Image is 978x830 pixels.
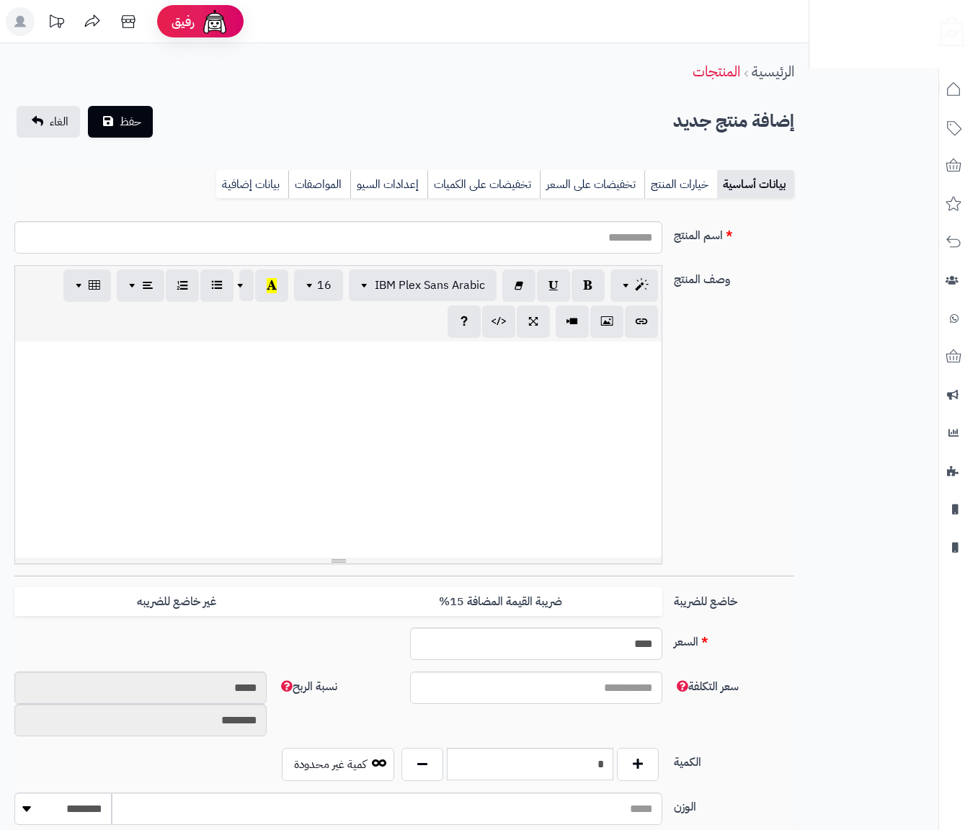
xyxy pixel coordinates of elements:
button: حفظ [88,106,153,138]
a: تخفيضات على السعر [540,170,644,199]
a: الغاء [17,106,80,138]
label: اسم المنتج [668,221,800,244]
span: نسبة الربح [278,678,337,695]
a: بيانات أساسية [717,170,794,199]
label: خاضع للضريبة [668,587,800,610]
a: بيانات إضافية [216,170,288,199]
a: خيارات المنتج [644,170,717,199]
h2: إضافة منتج جديد [673,107,794,136]
span: IBM Plex Sans Arabic [375,277,485,294]
span: حفظ [120,113,141,130]
label: الوزن [668,793,800,816]
img: ai-face.png [200,7,229,36]
label: السعر [668,628,800,651]
span: الغاء [50,113,68,130]
button: 16 [294,269,343,301]
label: الكمية [668,748,800,771]
img: logo [930,11,964,47]
a: المنتجات [693,61,740,82]
span: سعر التكلفة [674,678,739,695]
label: غير خاضع للضريبه [14,587,338,617]
a: إعدادات السيو [350,170,427,199]
label: وصف المنتج [668,265,800,288]
a: الرئيسية [752,61,794,82]
span: 16 [317,277,332,294]
span: رفيق [172,13,195,30]
a: المواصفات [288,170,350,199]
label: ضريبة القيمة المضافة 15% [339,587,662,617]
button: IBM Plex Sans Arabic [349,269,497,301]
a: تخفيضات على الكميات [427,170,540,199]
a: تحديثات المنصة [38,7,74,40]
